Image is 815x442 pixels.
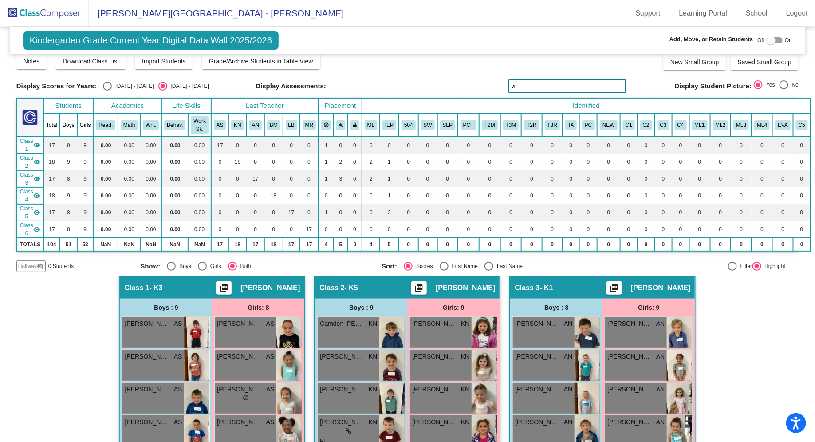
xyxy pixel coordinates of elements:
td: 0.00 [188,187,211,204]
td: 0 [689,154,710,170]
mat-icon: picture_as_pdf [609,284,620,296]
td: 0 [479,137,500,154]
th: 504 Plan [399,114,418,137]
td: 0 [500,170,522,187]
th: Multi-Lingual Cluster 1 [689,114,710,137]
td: 0 [211,154,229,170]
span: Download Class List [63,58,119,65]
th: Individualized Education Plan [380,114,399,137]
td: 0 [793,187,811,204]
th: Last Teacher [211,98,319,114]
td: 17 [283,204,300,221]
td: 0 [672,187,689,204]
button: SLP [440,120,455,130]
td: 0 [500,137,522,154]
td: 0 [689,187,710,204]
td: 0 [731,170,752,187]
button: C5 [796,120,808,130]
a: Logout [779,6,815,20]
button: 504 [402,120,416,130]
td: 0 [689,170,710,187]
td: 0 [710,187,731,204]
td: 9 [77,204,94,221]
td: 0.00 [118,154,140,170]
td: 0.00 [118,137,140,154]
td: 0 [655,137,672,154]
td: 0 [563,187,579,204]
td: 0.00 [188,154,211,170]
mat-radio-group: Select an option [103,82,209,91]
th: Student in SPED Eval. [772,114,793,137]
td: 0 [437,187,458,204]
span: On [785,36,792,44]
td: 0 [772,170,793,187]
span: Display Student Picture: [675,82,752,90]
th: Allison Spaitis [211,114,229,137]
td: 0 [300,170,319,187]
th: Speech [437,114,458,137]
mat-icon: picture_as_pdf [414,284,425,296]
button: POT [461,120,476,130]
td: 0 [672,137,689,154]
td: Amy Naughten - K1 [17,170,43,187]
button: TA [565,120,577,130]
td: 0 [228,204,246,221]
span: Class 1 [20,137,33,153]
td: 0 [479,187,500,204]
th: Molly Russell [300,114,319,137]
th: Students [43,98,94,114]
td: 0 [264,137,283,154]
td: 0 [348,137,362,154]
td: 0 [731,154,752,170]
td: 0 [752,154,772,170]
td: 0 [521,187,542,204]
th: Parent Communication [579,114,597,137]
td: 8 [60,204,77,221]
td: 0.00 [93,154,118,170]
button: AN [249,120,262,130]
td: 0 [597,137,620,154]
td: 0.00 [188,170,211,187]
button: Saved Small Group [731,54,799,70]
td: 0 [579,170,597,187]
button: New Small Group [663,54,726,70]
td: 0 [211,170,229,187]
td: 0 [418,154,437,170]
button: AS [214,120,226,130]
td: 2 [362,170,380,187]
td: 9 [77,187,94,204]
a: School [739,6,775,20]
td: 0 [362,187,380,204]
td: 0 [521,170,542,187]
td: 0 [334,137,348,154]
td: 0 [793,170,811,187]
td: 0 [731,137,752,154]
td: 0 [752,170,772,187]
mat-icon: visibility [33,175,40,182]
td: 0.00 [118,187,140,204]
td: 0 [418,137,437,154]
td: 0 [283,170,300,187]
th: Multi-Lingual cluster 3 [731,114,752,137]
th: Physical/Occupational Therapy [458,114,479,137]
td: 17 [43,170,60,187]
button: Print Students Details [606,281,622,295]
td: 0 [211,204,229,221]
td: 18 [43,154,60,170]
button: T3R [545,120,560,130]
td: 0 [563,137,579,154]
button: ML3 [733,120,749,130]
td: 0 [772,137,793,154]
th: Amy Naughten [247,114,264,137]
a: Support [629,6,668,20]
td: 0 [283,154,300,170]
td: 0 [752,137,772,154]
td: 0 [655,154,672,170]
td: 0.00 [93,204,118,221]
mat-icon: visibility [33,158,40,166]
td: 8 [77,137,94,154]
button: T2M [482,120,498,130]
button: KN [231,120,244,130]
span: Off [757,36,764,44]
td: 0 [620,187,638,204]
